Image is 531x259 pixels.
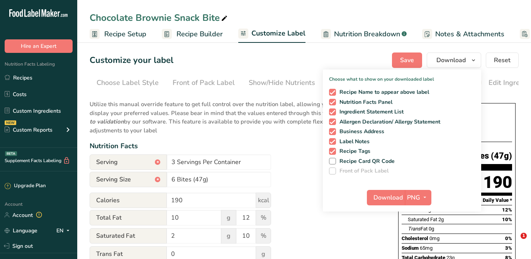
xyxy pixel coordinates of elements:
[405,190,431,205] button: PNG
[256,193,271,208] span: kcal
[90,25,146,43] a: Recipe Setup
[427,52,481,68] button: Download
[97,78,159,88] div: Choose Label Style
[408,217,437,222] span: Saturated Fat
[249,78,315,88] div: Show/Hide Nutrients
[502,207,512,213] span: 12%
[56,226,73,235] div: EN
[402,245,419,251] span: Sodium
[502,217,512,222] span: 10%
[336,148,371,155] span: Recipe Tags
[438,217,444,222] span: 2g
[435,29,504,39] span: Notes & Attachments
[336,168,389,174] span: Front of Pack Label
[90,95,383,135] p: Utilize this manual override feature to get full control over the nutrition label, allowing you t...
[321,25,407,43] a: Nutrition Breakdown
[336,158,395,165] span: Recipe Card QR Code
[336,138,370,145] span: Label Notes
[256,228,271,244] span: %
[238,25,305,43] a: Customize Label
[373,193,403,202] span: Download
[176,29,223,39] span: Recipe Builder
[251,28,305,39] span: Customize Label
[400,56,414,65] span: Save
[336,118,441,125] span: Allergen Declaration/ Allergy Statement
[336,89,429,96] span: Recipe Name to appear above label
[336,99,393,106] span: Nutrition Facts Panel
[5,151,17,156] div: BETA
[221,210,236,225] span: g
[336,128,385,135] span: Business Address
[90,141,383,151] div: Nutrition Facts
[104,29,146,39] span: Recipe Setup
[422,25,504,43] a: Notes & Attachments
[436,56,466,65] span: Download
[462,151,512,161] span: 6 Bites (47g)
[323,69,481,83] p: Choose what to show on your downloaded label
[521,233,527,239] span: 1
[221,228,236,244] span: g
[90,154,167,170] span: Serving
[494,56,511,65] span: Reset
[505,233,523,251] iframe: Intercom live chat
[90,228,167,244] span: Saturated Fat
[367,190,405,205] button: Download
[392,52,422,68] button: Save
[429,226,434,232] span: 0g
[420,245,433,251] span: 65mg
[90,193,167,208] span: Calories
[5,224,37,237] a: Language
[5,39,73,53] button: Hire an Expert
[90,11,229,25] div: Chocolate Brownie Snack Bite
[334,29,400,39] span: Nutrition Breakdown
[90,54,173,67] h1: Customize your label
[173,78,235,88] div: Front of Pack Label
[429,235,439,241] span: 0mg
[408,226,421,232] i: Trans
[407,193,420,202] span: PNG
[336,108,404,115] span: Ingredient Statement List
[162,25,223,43] a: Recipe Builder
[256,210,271,225] span: %
[486,52,519,68] button: Reset
[5,126,53,134] div: Custom Reports
[408,226,428,232] span: Fat
[402,235,428,241] span: Cholesterol
[5,120,16,125] div: NEW
[90,172,167,187] span: Serving Size
[483,172,512,193] div: 190
[5,182,46,190] div: Upgrade Plan
[90,210,167,225] span: Total Fat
